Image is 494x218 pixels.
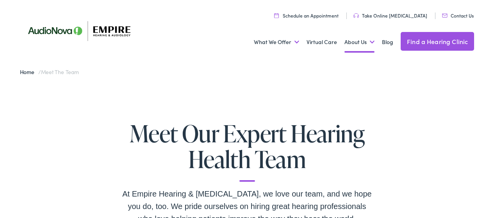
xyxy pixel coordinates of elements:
[344,28,375,57] a: About Us
[20,68,79,76] span: /
[353,13,359,18] img: utility icon
[442,12,474,19] a: Contact Us
[274,12,339,19] a: Schedule an Appointment
[353,12,427,19] a: Take Online [MEDICAL_DATA]
[382,28,393,57] a: Blog
[254,28,299,57] a: What We Offer
[307,28,337,57] a: Virtual Care
[122,121,372,182] h1: Meet Our Expert Hearing Health Team
[41,68,79,76] span: Meet the Team
[20,68,38,76] a: Home
[401,32,474,51] a: Find a Hearing Clinic
[274,13,279,18] img: utility icon
[442,14,448,18] img: utility icon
